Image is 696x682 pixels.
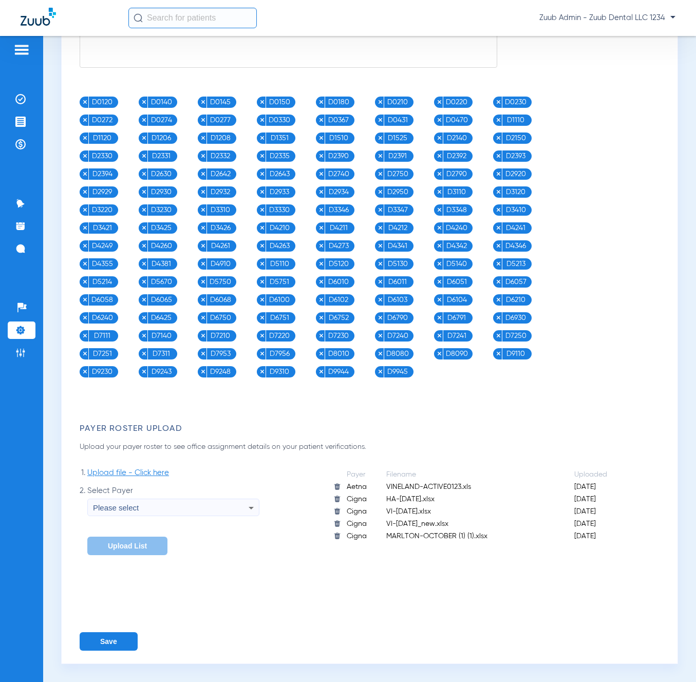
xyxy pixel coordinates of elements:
[378,189,383,195] img: x.svg
[325,186,352,198] span: D2934
[318,207,324,213] img: x.svg
[207,258,234,270] span: D4910
[443,240,470,252] span: D4342
[346,481,385,492] td: Aetna
[200,297,206,302] img: x.svg
[496,279,501,285] img: x.svg
[325,258,352,270] span: D5120
[574,469,636,480] td: Uploaded
[207,115,234,126] span: D0277
[384,150,411,162] span: D2391
[82,297,88,302] img: x.svg
[378,279,383,285] img: x.svg
[325,366,352,377] span: D9944
[266,348,293,359] span: D7956
[82,333,88,338] img: x.svg
[259,297,265,302] img: x.svg
[384,222,411,234] span: D4212
[333,495,341,503] img: delete
[259,135,265,141] img: x.svg
[200,315,206,320] img: x.svg
[443,330,470,342] span: D7241
[82,369,88,374] img: x.svg
[82,171,88,177] img: x.svg
[384,312,411,324] span: D6790
[82,153,88,159] img: x.svg
[346,469,385,480] td: Payer
[89,97,116,108] span: D0120
[386,531,573,542] td: MARLTON-OCTOBER (1) (1).xlsx
[318,117,324,123] img: x.svg
[443,222,470,234] span: D4240
[89,330,116,342] span: D7111
[82,117,88,123] img: x.svg
[325,240,352,252] span: D4273
[437,117,442,123] img: x.svg
[333,507,341,515] img: delete
[207,132,234,144] span: D1208
[443,168,470,180] span: D2790
[437,261,442,267] img: x.svg
[496,243,501,249] img: x.svg
[266,276,293,288] span: D5751
[200,351,206,356] img: x.svg
[207,222,234,234] span: D3426
[82,279,88,285] img: x.svg
[141,297,147,302] img: x.svg
[148,258,175,270] span: D4381
[574,481,636,492] td: [DATE]
[82,99,88,105] img: x.svg
[200,243,206,249] img: x.svg
[200,189,206,195] img: x.svg
[378,297,383,302] img: x.svg
[259,189,265,195] img: x.svg
[325,204,352,216] span: D3346
[148,348,175,359] span: D7311
[93,503,139,512] span: Please select
[148,168,175,180] span: D2630
[148,366,175,377] span: D9243
[437,315,442,320] img: x.svg
[89,258,116,270] span: D4355
[207,366,234,377] span: D9248
[141,225,147,231] img: x.svg
[325,150,352,162] span: D2390
[207,204,234,216] span: D3310
[378,333,383,338] img: x.svg
[259,279,265,285] img: x.svg
[325,222,352,234] span: D4211
[443,276,470,288] span: D6051
[443,348,470,359] span: D8090
[141,207,147,213] img: x.svg
[496,117,501,123] img: x.svg
[259,369,265,374] img: x.svg
[378,225,383,231] img: x.svg
[378,369,383,374] img: x.svg
[384,240,411,252] span: D4341
[496,225,501,231] img: x.svg
[200,153,206,159] img: x.svg
[318,171,324,177] img: x.svg
[200,171,206,177] img: x.svg
[502,330,529,342] span: D7250
[318,261,324,267] img: x.svg
[200,207,206,213] img: x.svg
[386,481,573,492] td: VINELAND-ACTIVE0123.xls
[266,222,293,234] span: D4210
[89,276,116,288] span: D5214
[574,506,636,517] td: [DATE]
[266,312,293,324] span: D6751
[318,333,324,338] img: x.svg
[141,315,147,320] img: x.svg
[141,333,147,338] img: x.svg
[346,506,385,517] td: Cigna
[141,99,147,105] img: x.svg
[148,97,175,108] span: D0140
[443,204,470,216] span: D3348
[141,369,147,374] img: x.svg
[437,225,442,231] img: x.svg
[318,297,324,302] img: x.svg
[325,132,352,144] span: D1510
[378,171,383,177] img: x.svg
[148,240,175,252] span: D4260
